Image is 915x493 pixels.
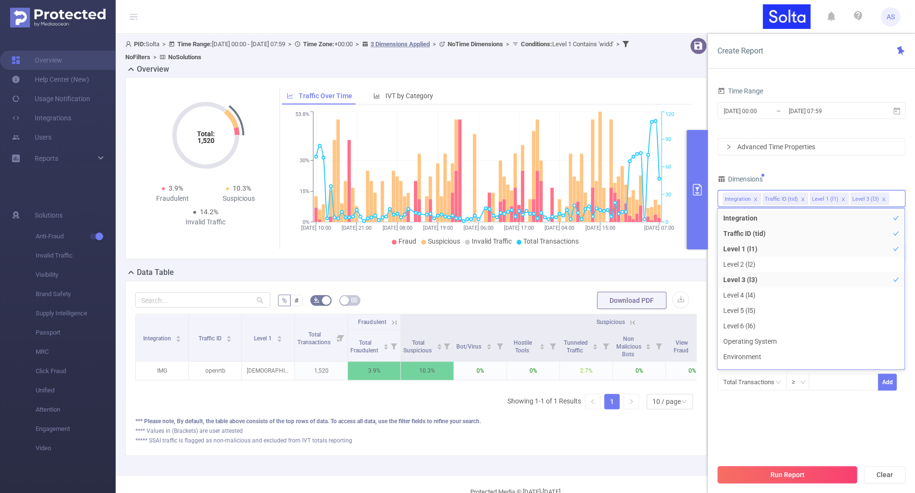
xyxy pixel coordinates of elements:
[585,394,600,409] li: Previous Page
[523,237,579,245] span: Total Transactions
[36,381,116,400] span: Unified
[200,208,218,216] span: 14.2%
[723,193,761,205] li: Integration
[12,108,71,128] a: Integrations
[448,40,503,48] b: No Time Dimensions
[168,53,201,61] b: No Solutions
[800,197,805,203] i: icon: close
[456,343,483,350] span: Bot/Virus
[486,342,492,348] div: Sort
[597,319,625,325] span: Suspicious
[303,40,334,48] b: Time Zone:
[521,40,613,48] span: Level 1 Contains 'widd'
[277,334,282,340] div: Sort
[652,394,681,409] div: 10 / page
[718,139,905,155] div: icon: rightAdvanced Time Properties
[717,175,763,183] span: Dimensions
[486,342,491,345] i: icon: caret-up
[504,225,534,231] tspan: [DATE] 17:00
[36,265,116,285] span: Visibility
[605,394,619,409] a: 1
[665,164,671,170] tspan: 60
[383,342,388,345] i: icon: caret-up
[35,206,63,225] span: Solutions
[135,436,697,445] div: ***** SSAI traffic is flagged as non-malicious and excluded from IVT totals reporting
[645,342,651,348] div: Sort
[189,362,241,380] p: openrtb
[464,225,493,231] tspan: [DATE] 06:00
[717,303,904,318] li: Level 5 (l5)
[864,466,905,483] button: Clear
[175,334,181,340] div: Sort
[277,338,282,341] i: icon: caret-down
[725,193,751,206] div: Integration
[893,261,899,267] i: icon: check
[893,277,899,283] i: icon: check
[403,339,433,354] span: Total Suspicious
[314,297,319,303] i: icon: bg-colors
[540,346,545,349] i: icon: caret-down
[717,87,763,95] span: Time Range
[726,144,731,150] i: icon: right
[36,439,116,458] span: Video
[423,225,453,231] tspan: [DATE] 19:00
[646,342,651,345] i: icon: caret-up
[800,379,806,386] i: icon: down
[564,339,588,354] span: Tunneled Traffic
[135,292,270,308] input: Search...
[385,92,433,100] span: IVT by Category
[172,217,239,227] div: Invalid Traffic
[841,197,846,203] i: icon: close
[299,92,352,100] span: Traffic Over Time
[169,184,183,192] span: 3.9%
[486,346,491,349] i: icon: caret-down
[226,334,232,337] i: icon: caret-up
[717,226,904,241] li: Traffic ID (tid)
[539,342,545,348] div: Sort
[788,104,866,117] input: End date
[437,342,442,345] i: icon: caret-up
[277,334,282,337] i: icon: caret-up
[507,394,581,409] li: Showing 1-1 of 1 Results
[437,342,442,348] div: Sort
[226,334,232,340] div: Sort
[623,394,639,409] li: Next Page
[765,193,798,206] div: Traffic ID (tid)
[681,399,687,405] i: icon: down
[371,40,430,48] u: 3 Dimensions Applied
[493,330,506,361] i: Filter menu
[254,335,273,342] span: Level 1
[242,362,294,380] p: [DEMOGRAPHIC_DATA]
[878,374,897,390] button: Add
[176,334,181,337] i: icon: caret-up
[125,53,150,61] b: No Filters
[36,285,116,304] span: Brand Safety
[810,193,849,205] li: Level 1 (l1)
[334,314,347,361] i: Filter menu
[134,40,146,48] b: PID:
[717,318,904,334] li: Level 6 (l6)
[303,219,309,225] tspan: 0%
[723,104,801,117] input: Start date
[717,210,904,226] li: Integration
[472,237,512,245] span: Invalid Traffic
[383,342,389,348] div: Sort
[125,41,134,47] i: icon: user
[301,225,331,231] tspan: [DATE] 10:00
[597,292,666,309] button: Download PDF
[135,427,697,435] div: **** Values in (Brackets) are user attested
[143,335,172,342] span: Integration
[521,40,552,48] b: Conditions :
[295,112,309,118] tspan: 53.8%
[893,292,899,298] i: icon: check
[437,346,442,349] i: icon: caret-down
[35,149,58,168] a: Reports
[136,362,188,380] p: IMG
[560,362,612,380] p: 2.7%
[383,225,412,231] tspan: [DATE] 08:00
[36,342,116,362] span: MRC
[717,466,857,483] button: Run Report
[398,237,416,245] span: Fraud
[10,8,106,27] img: Protected Media
[546,330,559,361] i: Filter menu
